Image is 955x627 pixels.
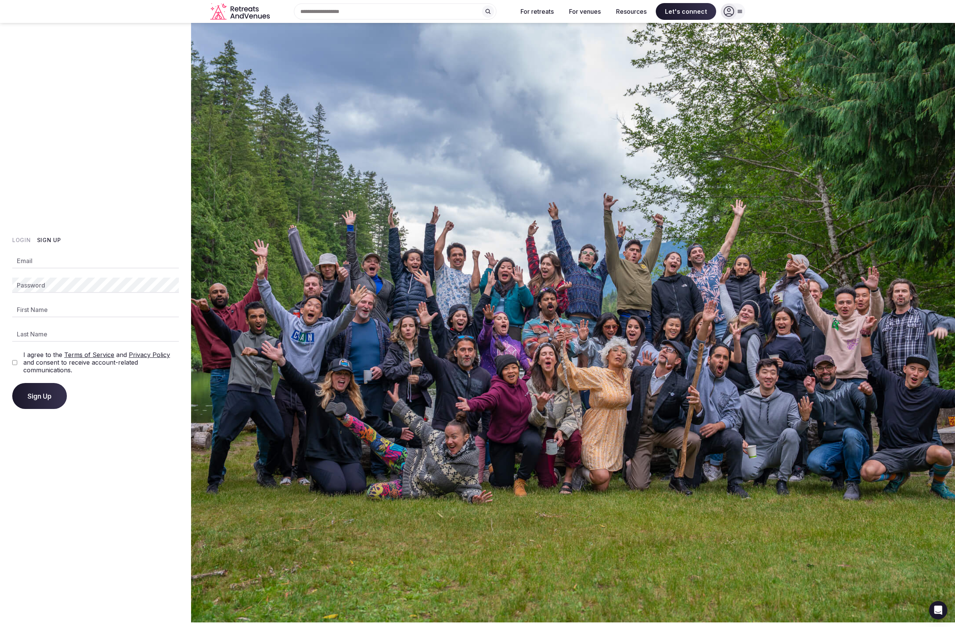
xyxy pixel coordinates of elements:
button: Login [12,236,31,244]
span: Let's connect [656,3,716,20]
label: I agree to the and and consent to receive account-related communications. [23,351,179,374]
button: For retreats [514,3,560,20]
a: Visit the homepage [210,3,271,20]
button: Sign Up [37,236,61,244]
div: Open Intercom Messenger [929,601,947,619]
svg: Retreats and Venues company logo [210,3,271,20]
a: Privacy Policy [129,351,170,359]
button: For venues [563,3,607,20]
img: My Account Background [191,23,955,622]
button: Sign Up [12,383,67,409]
a: Terms of Service [64,351,114,359]
span: Sign Up [28,392,52,400]
button: Resources [610,3,653,20]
